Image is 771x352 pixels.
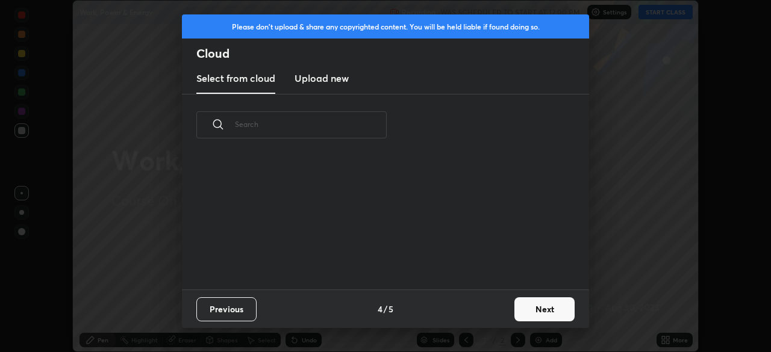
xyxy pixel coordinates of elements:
h4: 4 [378,303,382,315]
h3: Select from cloud [196,71,275,85]
h4: / [384,303,387,315]
button: Previous [196,297,257,321]
div: Please don't upload & share any copyrighted content. You will be held liable if found doing so. [182,14,589,39]
h4: 5 [389,303,393,315]
h3: Upload new [295,71,349,85]
input: Search [235,99,387,150]
button: Next [514,297,575,321]
h2: Cloud [196,46,589,61]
